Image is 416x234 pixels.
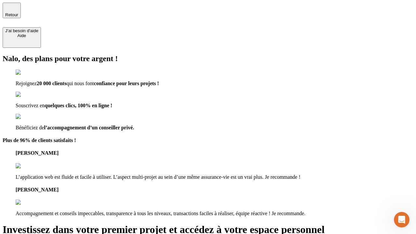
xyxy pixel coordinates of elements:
p: Accompagnement et conseils impeccables, transparence à tous les niveaux, transactions faciles à r... [16,211,413,216]
iframe: Intercom live chat [394,212,409,227]
img: reviews stars [16,200,48,205]
img: checkmark [16,114,44,120]
span: Rejoignez [16,81,37,86]
h2: Nalo, des plans pour votre argent ! [3,54,413,63]
h4: [PERSON_NAME] [16,150,413,156]
div: J’ai besoin d'aide [5,28,38,33]
img: checkmark [16,70,44,75]
p: L’application web est fluide et facile à utiliser. L’aspect multi-projet au sein d’une même assur... [16,174,413,180]
span: Bénéficiez de [16,125,44,130]
span: quelques clics, 100% en ligne ! [45,103,112,108]
button: J’ai besoin d'aideAide [3,27,41,48]
span: 20 000 clients [37,81,67,86]
div: Aide [5,33,38,38]
h4: Plus de 96% de clients satisfaits ! [3,137,413,143]
h4: [PERSON_NAME] [16,187,413,193]
span: qui nous font [66,81,94,86]
span: Retour [5,12,18,17]
span: Souscrivez en [16,103,45,108]
img: reviews stars [16,163,48,169]
span: l’accompagnement d’un conseiller privé. [44,125,134,130]
img: checkmark [16,92,44,97]
span: confiance pour leurs projets ! [94,81,159,86]
button: Retour [3,3,21,18]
